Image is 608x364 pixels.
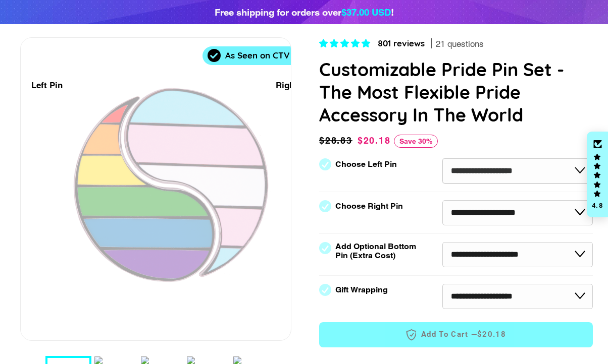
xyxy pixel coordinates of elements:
[335,285,388,294] label: Gift Wrapping
[335,242,420,260] label: Add Optional Bottom Pin (Extra Cost)
[394,135,438,148] span: Save 30%
[335,160,397,169] label: Choose Left Pin
[215,5,394,19] div: Free shipping for orders over !
[21,38,291,340] div: 1 / 9
[587,132,608,217] div: Click to open Judge.me floating reviews tab
[335,202,403,211] label: Choose Right Pin
[319,134,355,148] span: $28.83
[436,38,484,50] span: 21 questions
[319,322,593,347] button: Add to Cart —$20.18
[358,135,391,146] span: $20.18
[334,328,578,341] span: Add to Cart —
[341,7,391,18] span: $37.00 USD
[477,329,506,340] span: $20.18
[591,202,603,209] div: 4.8
[319,58,593,126] h1: Customizable Pride Pin Set - The Most Flexible Pride Accessory In The World
[378,38,425,48] span: 801 reviews
[319,38,373,48] span: 4.83 stars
